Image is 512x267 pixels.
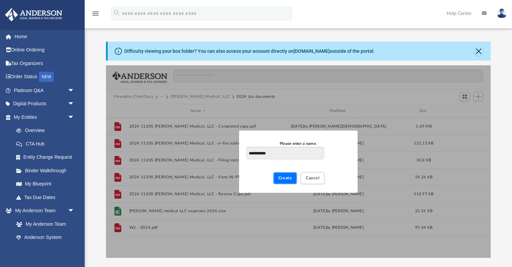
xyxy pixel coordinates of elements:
[9,137,85,151] a: CTA Hub
[5,30,85,43] a: Home
[5,57,85,70] a: Tax Organizers
[9,231,81,244] a: Anderson System
[124,48,375,55] div: Difficulty viewing your box folder? You can also access your account directly on outside of the p...
[306,176,319,180] span: Cancel
[301,172,324,184] button: Cancel
[247,141,350,147] div: Please enter a name.
[5,97,85,111] a: Digital Productsarrow_drop_down
[239,131,358,193] div: New Folder
[9,151,85,164] a: Entity Change Request
[68,97,81,111] span: arrow_drop_down
[39,72,54,82] div: NEW
[91,9,100,18] i: menu
[5,84,85,97] a: Platinum Q&Aarrow_drop_down
[9,217,78,231] a: My Anderson Team
[5,110,85,124] a: My Entitiesarrow_drop_down
[68,204,81,218] span: arrow_drop_down
[5,204,81,218] a: My Anderson Teamarrow_drop_down
[9,244,81,258] a: Client Referrals
[68,84,81,97] span: arrow_drop_down
[278,176,292,180] span: Create
[9,177,81,191] a: My Blueprint
[5,70,85,84] a: Order StatusNEW
[91,13,100,18] a: menu
[247,147,324,160] input: Please enter a name.
[3,8,64,21] img: Anderson Advisors Platinum Portal
[474,46,484,56] button: Close
[9,124,85,137] a: Overview
[113,9,121,17] i: search
[273,172,297,184] button: Create
[5,43,85,57] a: Online Ordering
[294,48,330,54] a: [DOMAIN_NAME]
[9,164,85,177] a: Binder Walkthrough
[68,110,81,124] span: arrow_drop_down
[9,191,85,204] a: Tax Due Dates
[497,8,507,18] img: User Pic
